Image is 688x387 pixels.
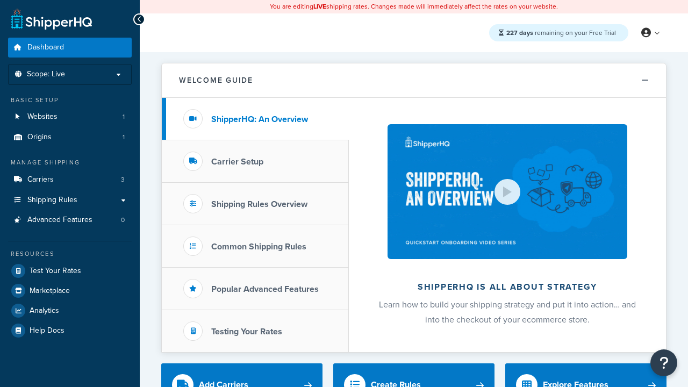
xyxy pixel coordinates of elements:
[8,107,132,127] a: Websites1
[8,261,132,281] a: Test Your Rates
[8,249,132,259] div: Resources
[27,70,65,79] span: Scope: Live
[211,199,307,209] h3: Shipping Rules Overview
[8,158,132,167] div: Manage Shipping
[121,175,125,184] span: 3
[121,216,125,225] span: 0
[8,127,132,147] a: Origins1
[30,286,70,296] span: Marketplace
[27,175,54,184] span: Carriers
[8,107,132,127] li: Websites
[8,38,132,58] a: Dashboard
[506,28,616,38] span: remaining on your Free Trial
[8,321,132,340] a: Help Docs
[8,96,132,105] div: Basic Setup
[30,326,64,335] span: Help Docs
[211,327,282,336] h3: Testing Your Rates
[8,210,132,230] li: Advanced Features
[506,28,533,38] strong: 227 days
[211,242,306,252] h3: Common Shipping Rules
[27,216,92,225] span: Advanced Features
[377,282,637,292] h2: ShipperHQ is all about strategy
[8,170,132,190] a: Carriers3
[211,284,319,294] h3: Popular Advanced Features
[30,306,59,316] span: Analytics
[179,76,253,84] h2: Welcome Guide
[27,112,58,121] span: Websites
[123,133,125,142] span: 1
[379,298,636,326] span: Learn how to build your shipping strategy and put it into action… and into the checkout of your e...
[8,210,132,230] a: Advanced Features0
[123,112,125,121] span: 1
[27,43,64,52] span: Dashboard
[211,114,308,124] h3: ShipperHQ: An Overview
[211,157,263,167] h3: Carrier Setup
[27,133,52,142] span: Origins
[30,267,81,276] span: Test Your Rates
[8,190,132,210] a: Shipping Rules
[8,127,132,147] li: Origins
[313,2,326,11] b: LIVE
[388,124,627,259] img: ShipperHQ is all about strategy
[650,349,677,376] button: Open Resource Center
[8,281,132,300] a: Marketplace
[27,196,77,205] span: Shipping Rules
[162,63,666,98] button: Welcome Guide
[8,301,132,320] a: Analytics
[8,170,132,190] li: Carriers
